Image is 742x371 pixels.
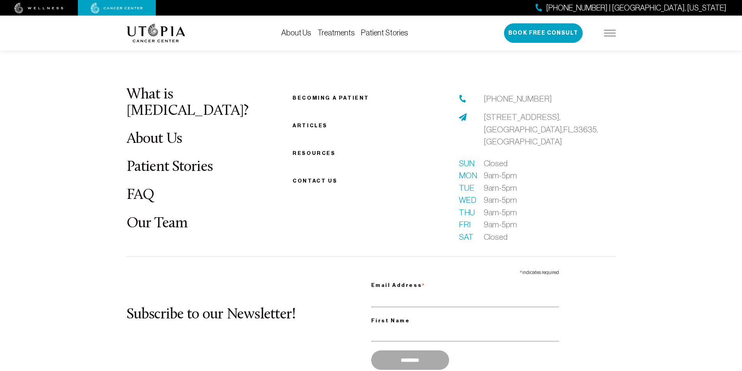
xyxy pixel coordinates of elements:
span: Mon [459,169,474,182]
div: indicates required [371,266,559,277]
span: 9am-5pm [484,194,517,206]
a: Treatments [317,28,355,37]
a: About Us [127,132,182,147]
a: Resources [293,150,335,156]
a: Our Team [127,216,188,231]
img: cancer center [91,3,143,14]
span: Wed [459,194,474,206]
span: 9am-5pm [484,206,517,219]
a: Articles [293,123,328,128]
span: [STREET_ADDRESS], [GEOGRAPHIC_DATA], FL, 33635, [GEOGRAPHIC_DATA] [484,113,598,146]
label: First Name [371,316,559,325]
img: logo [127,24,185,42]
a: [PHONE_NUMBER] | [GEOGRAPHIC_DATA], [US_STATE] [536,2,726,14]
a: About Us [281,28,311,37]
a: Patient Stories [361,28,408,37]
span: [PHONE_NUMBER] | [GEOGRAPHIC_DATA], [US_STATE] [546,2,726,14]
span: Closed [484,231,508,243]
span: 9am-5pm [484,182,517,194]
button: Book Free Consult [504,23,583,43]
span: Sat [459,231,474,243]
a: What is [MEDICAL_DATA]? [127,87,249,119]
a: FAQ [127,188,155,203]
span: Thu [459,206,474,219]
span: 9am-5pm [484,169,517,182]
a: [STREET_ADDRESS],[GEOGRAPHIC_DATA],FL,33635,[GEOGRAPHIC_DATA] [484,111,616,148]
span: Fri [459,218,474,231]
img: icon-hamburger [604,30,616,36]
h2: Subscribe to our Newsletter! [127,307,371,323]
span: Contact us [293,178,337,184]
span: Closed [484,157,508,170]
img: phone [459,95,467,103]
a: [PHONE_NUMBER] [484,93,552,105]
a: Becoming a patient [293,95,369,101]
label: Email Address [371,277,559,291]
img: wellness [14,3,63,14]
img: address [459,113,467,121]
span: 9am-5pm [484,218,517,231]
a: Patient Stories [127,160,213,175]
span: Sun [459,157,474,170]
span: Tue [459,182,474,194]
